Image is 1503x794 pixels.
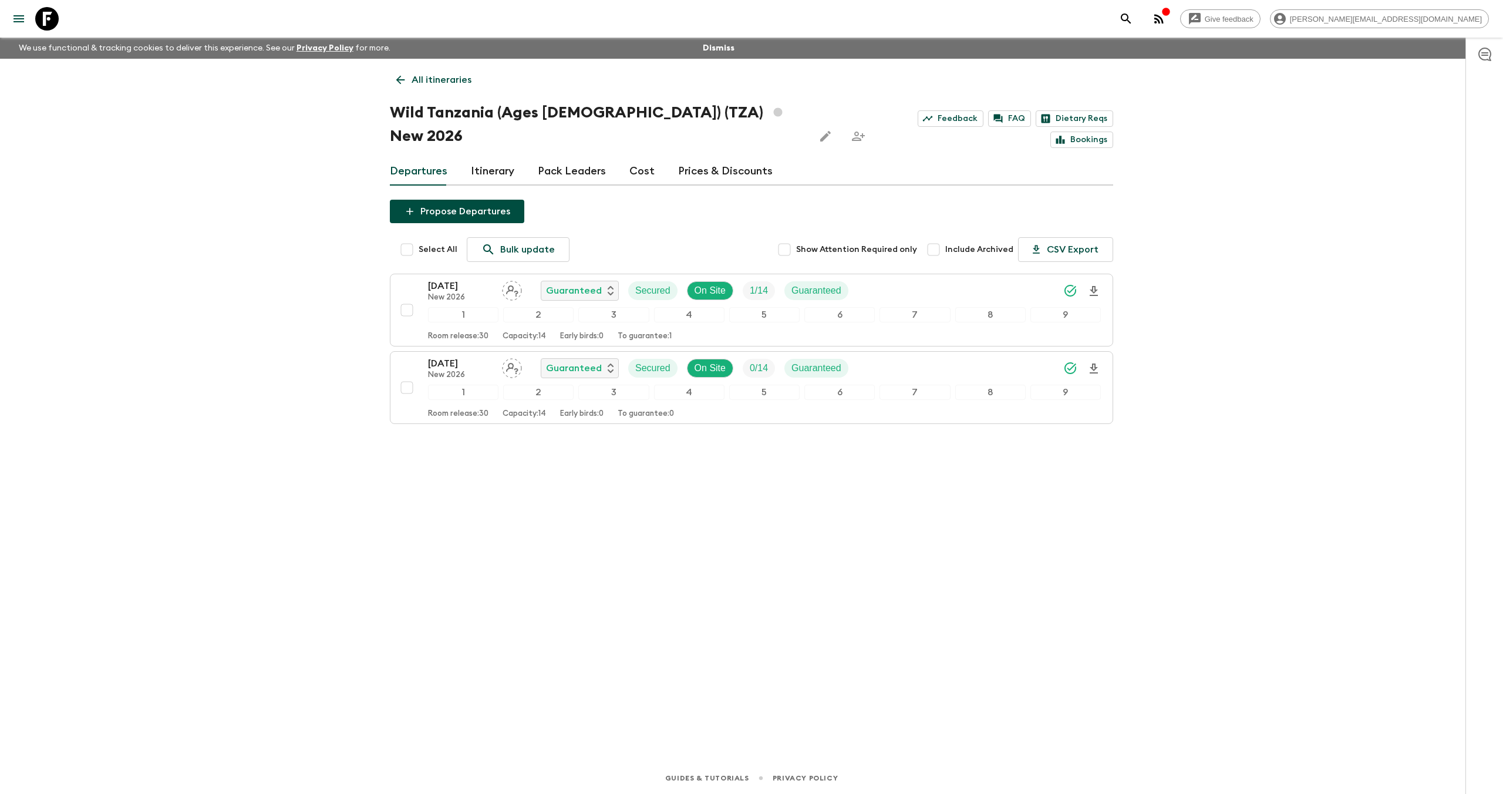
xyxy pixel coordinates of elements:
[729,307,800,322] div: 5
[578,307,649,322] div: 3
[428,332,488,341] p: Room release: 30
[500,243,555,257] p: Bulk update
[7,7,31,31] button: menu
[695,284,726,298] p: On Site
[629,157,655,186] a: Cost
[419,244,457,255] span: Select All
[578,385,649,400] div: 3
[546,361,602,375] p: Guaranteed
[804,307,875,322] div: 6
[296,44,353,52] a: Privacy Policy
[1283,15,1488,23] span: [PERSON_NAME][EMAIL_ADDRESS][DOMAIN_NAME]
[628,359,678,378] div: Secured
[1114,7,1138,31] button: search adventures
[390,68,478,92] a: All itineraries
[560,332,604,341] p: Early birds: 0
[814,125,837,148] button: Edit this itinerary
[428,307,498,322] div: 1
[14,38,395,59] p: We use functional & tracking cookies to deliver this experience. See our for more.
[1030,307,1101,322] div: 9
[428,371,493,380] p: New 2026
[428,409,488,419] p: Room release: 30
[1087,362,1101,376] svg: Download Onboarding
[918,110,983,127] a: Feedback
[687,359,733,378] div: On Site
[804,385,875,400] div: 6
[988,110,1031,127] a: FAQ
[560,409,604,419] p: Early birds: 0
[773,772,838,785] a: Privacy Policy
[390,200,524,223] button: Propose Departures
[1087,284,1101,298] svg: Download Onboarding
[390,157,447,186] a: Departures
[791,284,841,298] p: Guaranteed
[1270,9,1489,28] div: [PERSON_NAME][EMAIL_ADDRESS][DOMAIN_NAME]
[428,385,498,400] div: 1
[750,361,768,375] p: 0 / 14
[879,385,950,400] div: 7
[412,73,471,87] p: All itineraries
[791,361,841,375] p: Guaranteed
[847,125,870,148] span: Share this itinerary
[955,307,1026,322] div: 8
[750,284,768,298] p: 1 / 14
[955,385,1026,400] div: 8
[502,362,522,371] span: Assign pack leader
[654,385,724,400] div: 4
[390,274,1113,346] button: [DATE]New 2026Assign pack leaderGuaranteedSecuredOn SiteTrip FillGuaranteed123456789Room release:...
[1036,110,1113,127] a: Dietary Reqs
[428,293,493,302] p: New 2026
[743,281,775,300] div: Trip Fill
[546,284,602,298] p: Guaranteed
[687,281,733,300] div: On Site
[628,281,678,300] div: Secured
[654,307,724,322] div: 4
[796,244,917,255] span: Show Attention Required only
[1180,9,1261,28] a: Give feedback
[503,307,574,322] div: 2
[1030,385,1101,400] div: 9
[700,40,737,56] button: Dismiss
[945,244,1013,255] span: Include Archived
[1018,237,1113,262] button: CSV Export
[1063,361,1077,375] svg: Synced Successfully
[879,307,950,322] div: 7
[503,385,574,400] div: 2
[1063,284,1077,298] svg: Synced Successfully
[678,157,773,186] a: Prices & Discounts
[635,361,670,375] p: Secured
[618,332,672,341] p: To guarantee: 1
[471,157,514,186] a: Itinerary
[665,772,749,785] a: Guides & Tutorials
[729,385,800,400] div: 5
[502,284,522,294] span: Assign pack leader
[467,237,569,262] a: Bulk update
[428,356,493,371] p: [DATE]
[390,101,804,148] h1: Wild Tanzania (Ages [DEMOGRAPHIC_DATA]) (TZA) New 2026
[428,279,493,293] p: [DATE]
[635,284,670,298] p: Secured
[503,332,546,341] p: Capacity: 14
[538,157,606,186] a: Pack Leaders
[1198,15,1260,23] span: Give feedback
[390,351,1113,424] button: [DATE]New 2026Assign pack leaderGuaranteedSecuredOn SiteTrip FillGuaranteed123456789Room release:...
[1050,132,1113,148] a: Bookings
[618,409,674,419] p: To guarantee: 0
[743,359,775,378] div: Trip Fill
[503,409,546,419] p: Capacity: 14
[695,361,726,375] p: On Site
